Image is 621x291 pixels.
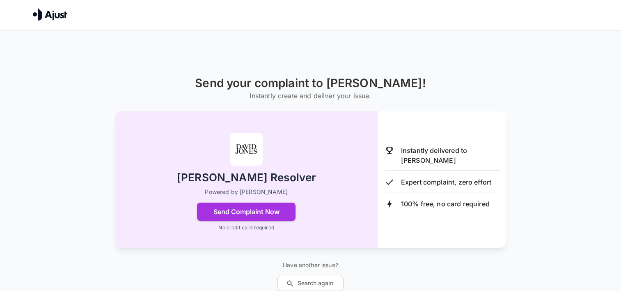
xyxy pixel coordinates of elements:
img: Ajust [33,8,67,21]
p: Expert complaint, zero effort [401,177,491,187]
img: David Jones [230,133,263,166]
button: Send Complaint Now [197,203,296,221]
p: Instantly delivered to [PERSON_NAME] [401,145,500,165]
p: Have another issue? [277,261,344,269]
p: 100% free, no card required [401,199,490,209]
p: Powered by [PERSON_NAME] [205,188,288,196]
p: No credit card required [218,224,274,231]
h2: [PERSON_NAME] Resolver [177,171,316,185]
h6: Instantly create and deliver your issue. [195,90,426,102]
h1: Send your complaint to [PERSON_NAME]! [195,76,426,90]
button: Search again [277,276,344,291]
